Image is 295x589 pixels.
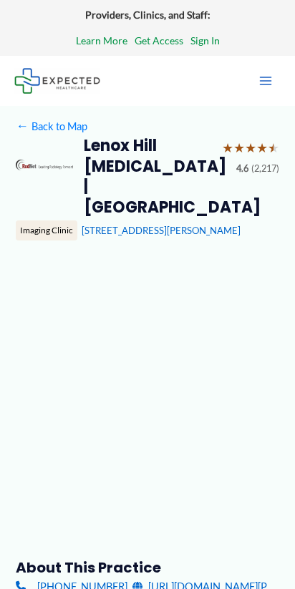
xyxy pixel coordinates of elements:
[135,31,183,50] a: Get Access
[236,160,248,177] span: 4.6
[14,68,100,93] img: Expected Healthcare Logo - side, dark font, small
[233,136,245,160] span: ★
[268,136,279,160] span: ★
[16,117,87,136] a: ←Back to Map
[76,31,127,50] a: Learn More
[251,66,281,96] button: Main menu toggle
[245,136,256,160] span: ★
[251,160,279,177] span: (2,217)
[222,136,233,160] span: ★
[16,220,77,240] div: Imaging Clinic
[256,136,268,160] span: ★
[84,136,211,218] h2: Lenox Hill [MEDICAL_DATA] | [GEOGRAPHIC_DATA]
[16,558,279,577] h3: About this practice
[16,120,29,132] span: ←
[82,225,241,236] a: [STREET_ADDRESS][PERSON_NAME]
[190,31,220,50] a: Sign In
[85,9,211,21] strong: Providers, Clinics, and Staff:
